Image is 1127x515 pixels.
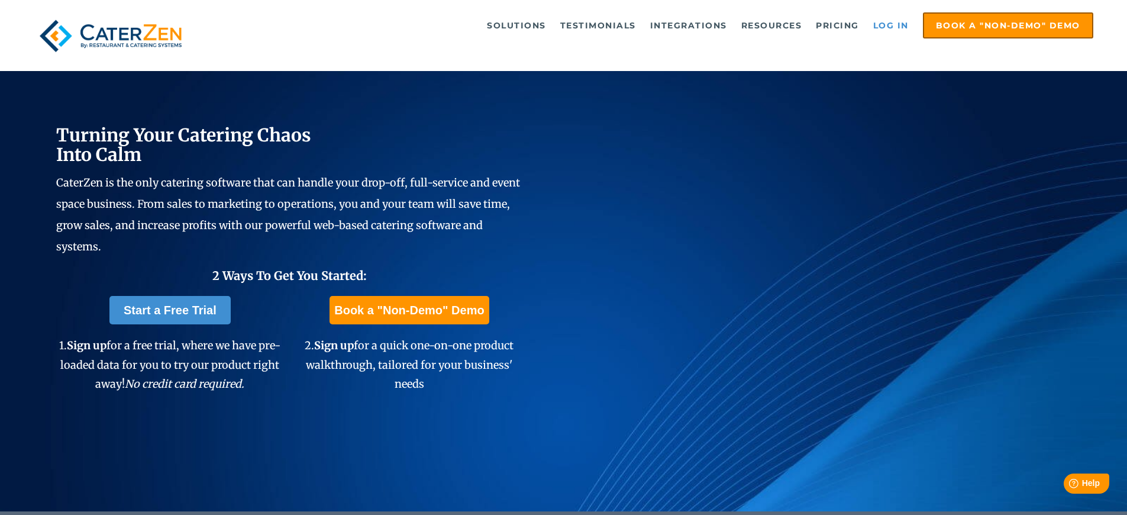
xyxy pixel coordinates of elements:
img: caterzen [34,12,188,59]
span: CaterZen is the only catering software that can handle your drop-off, full-service and event spac... [56,176,520,253]
a: Integrations [644,14,733,37]
span: 2. for a quick one-on-one product walkthrough, tailored for your business' needs [305,339,514,391]
a: Log in [867,14,915,37]
a: Solutions [481,14,552,37]
span: 2 Ways To Get You Started: [212,268,367,283]
span: Sign up [67,339,106,352]
iframe: Help widget launcher [1022,469,1114,502]
span: Turning Your Catering Chaos Into Calm [56,124,311,166]
a: Pricing [810,14,865,37]
a: Testimonials [554,14,642,37]
div: Navigation Menu [215,12,1093,38]
span: 1. for a free trial, where we have pre-loaded data for you to try our product right away! [59,339,280,391]
a: Start a Free Trial [109,296,231,324]
em: No credit card required. [125,377,244,391]
a: Resources [735,14,808,37]
a: Book a "Non-Demo" Demo [330,296,489,324]
a: Book a "Non-Demo" Demo [923,12,1093,38]
span: Sign up [314,339,354,352]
